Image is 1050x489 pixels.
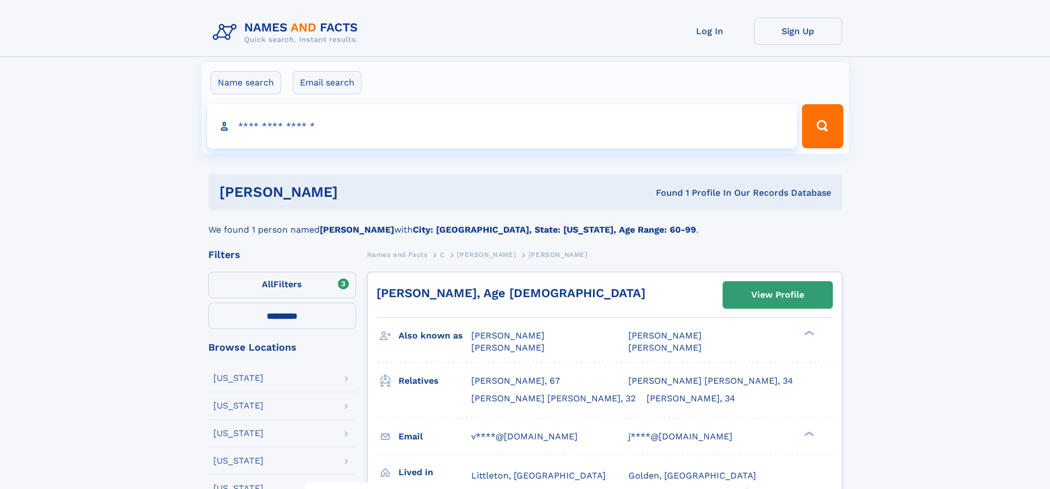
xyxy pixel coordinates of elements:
[471,393,636,405] a: [PERSON_NAME] [PERSON_NAME], 32
[320,224,394,235] b: [PERSON_NAME]
[471,330,545,341] span: [PERSON_NAME]
[213,374,263,383] div: [US_STATE]
[628,470,756,481] span: Golden, [GEOGRAPHIC_DATA]
[399,372,471,390] h3: Relatives
[399,326,471,345] h3: Also known as
[262,279,273,289] span: All
[457,248,516,261] a: [PERSON_NAME]
[801,330,815,337] div: ❯
[208,272,356,298] label: Filters
[628,342,702,353] span: [PERSON_NAME]
[211,71,281,94] label: Name search
[293,71,362,94] label: Email search
[207,104,798,148] input: search input
[751,282,804,308] div: View Profile
[802,104,843,148] button: Search Button
[647,393,735,405] a: [PERSON_NAME], 34
[213,401,263,410] div: [US_STATE]
[471,375,560,387] a: [PERSON_NAME], 67
[219,185,497,199] h1: [PERSON_NAME]
[213,456,263,465] div: [US_STATE]
[529,251,588,259] span: [PERSON_NAME]
[399,427,471,446] h3: Email
[754,18,842,45] a: Sign Up
[666,18,754,45] a: Log In
[628,330,702,341] span: [PERSON_NAME]
[367,248,428,261] a: Names and Facts
[628,375,793,387] a: [PERSON_NAME] [PERSON_NAME], 34
[471,470,606,481] span: Littleton, [GEOGRAPHIC_DATA]
[457,251,516,259] span: [PERSON_NAME]
[208,18,367,47] img: Logo Names and Facts
[208,210,842,237] div: We found 1 person named with .
[440,248,445,261] a: C
[413,224,696,235] b: City: [GEOGRAPHIC_DATA], State: [US_STATE], Age Range: 60-99
[723,282,832,308] a: View Profile
[208,342,356,352] div: Browse Locations
[208,250,356,260] div: Filters
[471,342,545,353] span: [PERSON_NAME]
[376,286,645,300] a: [PERSON_NAME], Age [DEMOGRAPHIC_DATA]
[801,430,815,437] div: ❯
[213,429,263,438] div: [US_STATE]
[440,251,445,259] span: C
[497,187,831,199] div: Found 1 Profile In Our Records Database
[399,463,471,482] h3: Lived in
